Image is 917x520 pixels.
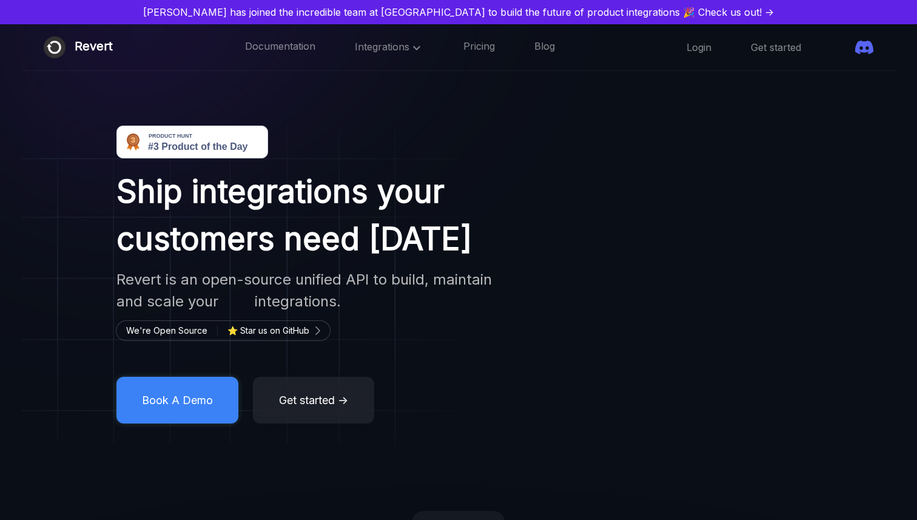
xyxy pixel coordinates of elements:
a: ⭐ Star us on GitHub [227,323,319,338]
button: Get started → [253,377,374,424]
img: image [22,123,458,444]
img: Revert logo [44,36,65,58]
h1: Ship integrations your customers need [DATE] [116,168,497,263]
a: [PERSON_NAME] has joined the incredible team at [GEOGRAPHIC_DATA] to build the future of product ... [5,5,912,19]
button: Book A Demo [116,377,238,424]
span: Integrations [355,41,424,53]
a: Login [687,41,711,54]
h2: Revert is an open-source unified API to build, maintain and scale your integrations. [116,269,497,312]
a: Pricing [463,39,495,55]
a: Get started [751,41,801,54]
img: Revert - Open-source unified API to build product integrations | Product Hunt [116,126,268,158]
a: Documentation [245,39,315,55]
a: Blog [534,39,555,55]
div: Revert [75,36,113,58]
